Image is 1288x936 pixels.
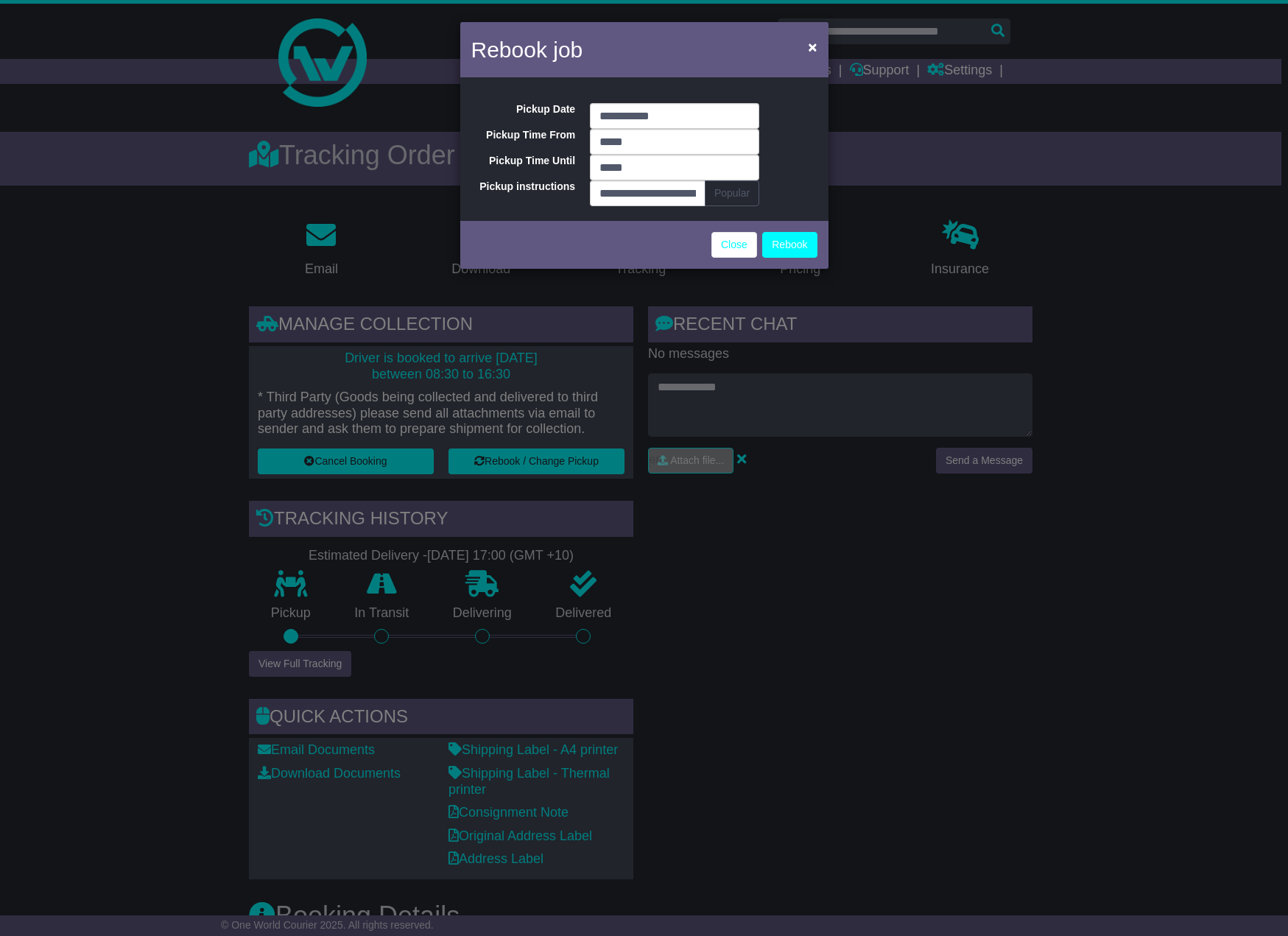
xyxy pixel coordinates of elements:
[705,180,759,206] button: Popular
[460,103,583,116] label: Pickup Date
[460,180,583,193] label: Pickup instructions
[471,33,583,66] h4: Rebook job
[808,38,817,55] span: ×
[762,232,817,258] button: Rebook
[800,32,824,62] button: Close
[460,155,583,167] label: Pickup Time Until
[711,232,757,258] a: Close
[460,129,583,141] label: Pickup Time From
